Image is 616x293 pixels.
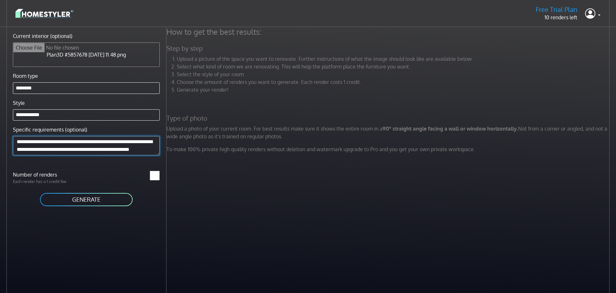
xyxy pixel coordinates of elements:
label: Current interior (optional) [13,32,72,40]
li: Select what kind of room we are renovating. This will help the platform place the furniture you w... [177,63,611,70]
li: Choose the amount of renders you want to generate. Each render costs 1 credit. [177,78,611,86]
label: Room type [13,72,38,80]
strong: 90° straight angle facing a wall or window horizontally. [383,125,518,132]
li: Upload a picture of the space you want to renovate. Further instructions of what the image should... [177,55,611,63]
label: Style [13,99,25,107]
h4: How to get the best results: [163,27,615,37]
li: Select the style of your room. [177,70,611,78]
p: 10 renders left [536,14,577,21]
p: To make 100% private high quality renders without deletion and watermark upgrade to Pro and you g... [163,145,615,153]
p: Upload a photo of your current room. For best results make sure it shows the entire room in a Not... [163,125,615,140]
li: Generate your render! [177,86,611,94]
p: Each render has a 1 credit fee [9,179,86,185]
h5: Step by step [163,44,615,52]
h5: Free Trial Plan [536,5,577,14]
label: Specific requirements (optional) [13,126,87,133]
label: Number of renders [9,171,86,179]
img: logo-3de290ba35641baa71223ecac5eacb59cb85b4c7fdf211dc9aaecaaee71ea2f8.svg [15,8,73,19]
h5: Type of photo [163,114,615,122]
button: GENERATE [39,192,133,207]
